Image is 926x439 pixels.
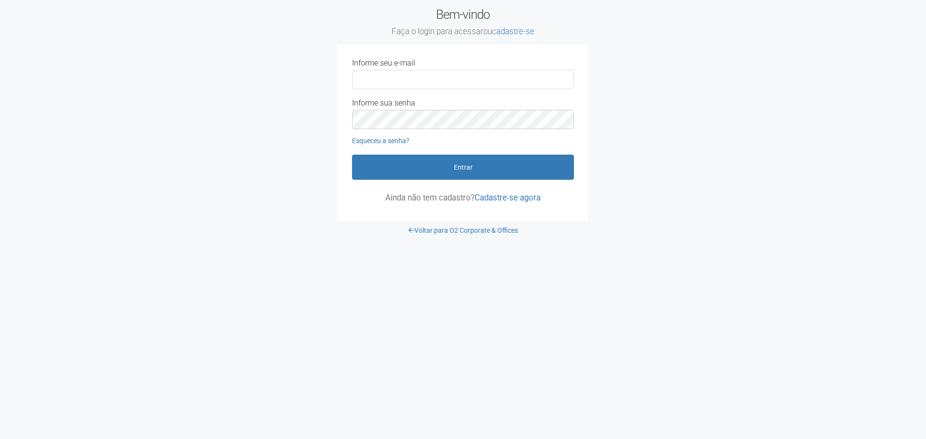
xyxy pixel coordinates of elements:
[492,27,534,36] a: cadastre-se
[338,27,588,37] small: Faça o login para acessar
[352,193,574,202] p: Ainda não tem cadastro?
[352,137,409,145] a: Esqueceu a senha?
[352,59,415,67] label: Informe seu e-mail
[338,7,588,37] h2: Bem-vindo
[352,155,574,180] button: Entrar
[475,193,541,202] a: Cadastre-se agora
[409,226,518,234] a: Voltar para O2 Corporate & Offices
[352,99,415,107] label: Informe sua senha
[483,27,534,36] span: ou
